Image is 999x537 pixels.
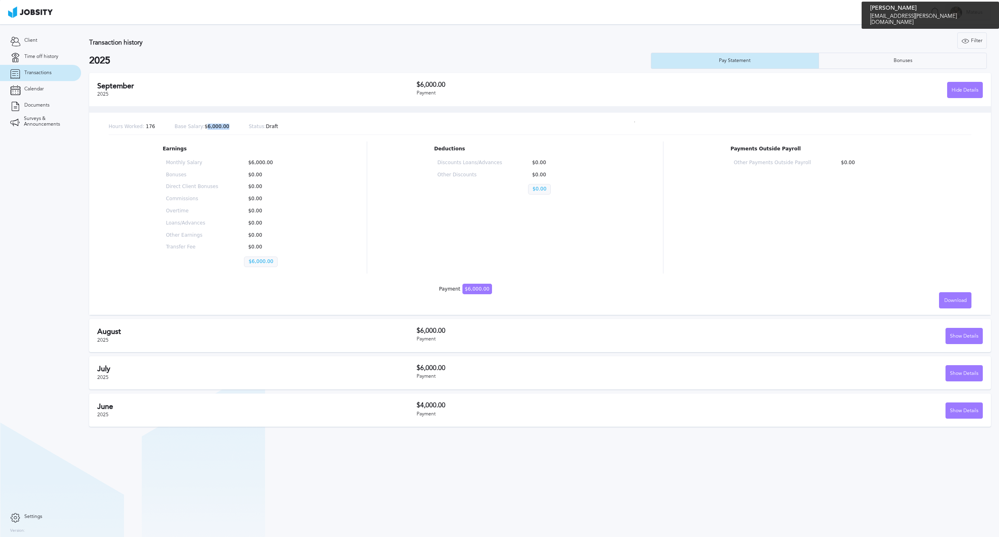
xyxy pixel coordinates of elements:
div: Show Details [946,328,982,344]
p: Commissions [166,196,218,202]
p: Bonuses [166,172,218,178]
button: Show Details [946,402,983,419]
p: $6,000.00 [175,124,229,130]
div: Show Details [946,366,982,382]
span: 2025 [97,91,109,97]
p: $0.00 [528,184,551,195]
span: 2025 [97,412,109,417]
span: $6,000.00 [462,284,492,294]
label: Version: [10,528,25,533]
span: Documents [24,103,49,108]
h3: Transaction history [89,39,581,46]
span: Transactions [24,70,51,76]
p: $0.00 [244,233,296,238]
p: Deductions [434,146,596,152]
p: $0.00 [528,172,593,178]
div: Payment [417,90,700,96]
p: Earnings [163,146,299,152]
p: Draft [249,124,278,130]
div: M [950,6,962,19]
p: Overtime [166,208,218,214]
p: $0.00 [837,160,914,166]
button: Filter [957,32,987,49]
h2: 2025 [89,55,651,66]
span: Calendar [24,86,44,92]
span: Client [24,38,37,43]
button: Show Details [946,365,983,381]
p: 176 [109,124,155,130]
span: Mateus [962,10,986,15]
h2: June [97,402,417,411]
span: 2025 [97,337,109,343]
p: $6,000.00 [244,257,278,267]
p: Other Earnings [166,233,218,238]
p: $6,000.00 [244,160,296,166]
p: Payments Outside Payroll [731,146,918,152]
span: Base Salary: [175,124,205,129]
span: Download [944,298,967,304]
p: $0.00 [244,196,296,202]
span: Hours Worked: [109,124,144,129]
p: $0.00 [244,244,296,250]
h3: $4,000.00 [417,402,700,409]
button: MMateus [946,4,991,20]
div: Payment [417,374,700,379]
img: ab4bad089aa723f57921c736e9817d99.png [8,6,53,18]
p: $0.00 [244,208,296,214]
div: Filter [958,33,986,49]
span: Time off history [24,54,58,60]
h3: $6,000.00 [417,364,700,372]
button: Hide Details [947,82,983,98]
p: $0.00 [528,160,593,166]
h2: September [97,82,417,90]
h2: August [97,327,417,336]
p: $0.00 [244,220,296,226]
div: Bonuses [890,58,916,64]
p: Discounts Loans/Advances [437,160,502,166]
div: Payment [417,411,700,417]
p: Transfer Fee [166,244,218,250]
button: Bonuses [819,53,987,69]
p: $0.00 [244,184,296,190]
span: 2025 [97,374,109,380]
p: Other Payments Outside Payroll [734,160,811,166]
h3: $6,000.00 [417,81,700,88]
div: Show Details [946,403,982,419]
p: Loans/Advances [166,220,218,226]
button: Pay Statement [651,53,819,69]
div: Payment [439,287,492,292]
span: Status: [249,124,266,129]
span: Settings [24,514,42,520]
button: Show Details [946,328,983,344]
p: Other Discounts [437,172,502,178]
span: Surveys & Announcements [24,116,71,127]
p: $0.00 [244,172,296,178]
h2: July [97,365,417,373]
button: Download [939,292,971,308]
h3: $6,000.00 [417,327,700,334]
div: Pay Statement [715,58,755,64]
div: Payment [417,336,700,342]
p: Monthly Salary [166,160,218,166]
p: Direct Client Bonuses [166,184,218,190]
